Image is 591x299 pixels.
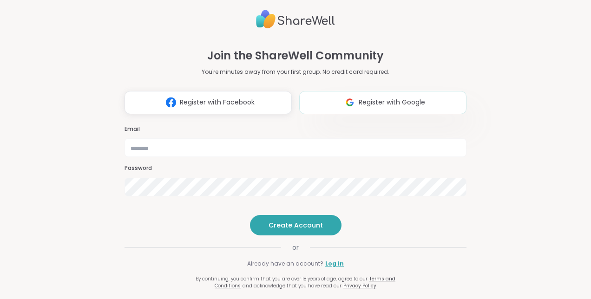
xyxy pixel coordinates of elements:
h3: Email [125,125,466,133]
span: By continuing, you confirm that you are over 18 years of age, agree to our [196,275,368,282]
img: ShareWell Logo [256,6,335,32]
span: and acknowledge that you have read our [243,282,341,289]
button: Register with Facebook [125,91,292,114]
img: ShareWell Logomark [162,94,180,111]
span: Register with Google [359,97,425,107]
a: Terms and Conditions [215,275,395,289]
span: Register with Facebook [180,97,255,107]
span: Create Account [269,221,323,230]
span: or [281,243,310,252]
h3: Password [125,164,466,172]
button: Create Account [250,215,341,235]
a: Log in [325,260,344,268]
h1: Join the ShareWell Community [207,47,384,64]
img: ShareWell Logomark [341,94,359,111]
a: Privacy Policy [343,282,376,289]
button: Register with Google [299,91,466,114]
span: Already have an account? [247,260,323,268]
p: You're minutes away from your first group. No credit card required. [202,68,389,76]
